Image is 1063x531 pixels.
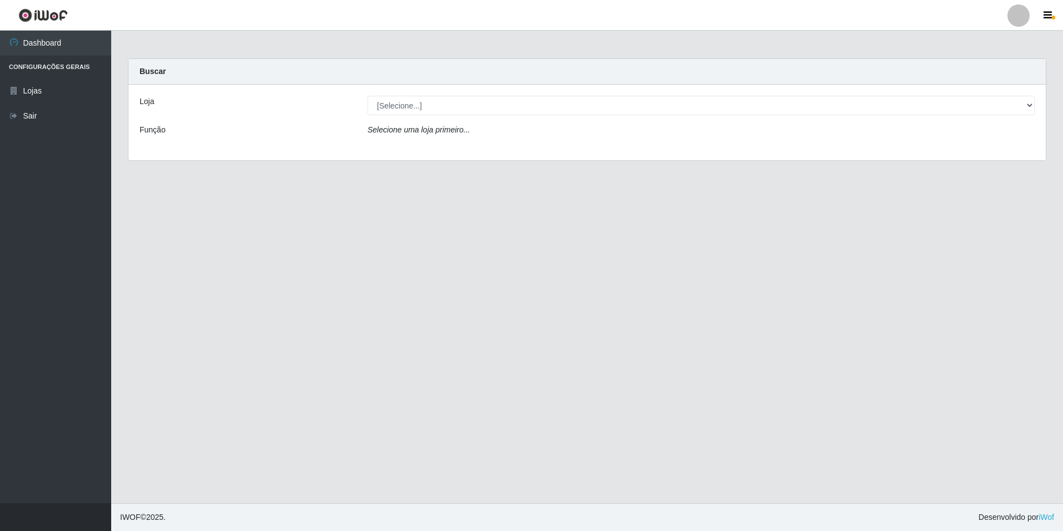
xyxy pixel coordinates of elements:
span: IWOF [120,513,141,522]
label: Função [140,124,166,136]
i: Selecione uma loja primeiro... [367,125,470,134]
span: Desenvolvido por [978,512,1054,523]
a: iWof [1039,513,1054,522]
label: Loja [140,96,154,107]
img: CoreUI Logo [18,8,68,22]
strong: Buscar [140,67,166,76]
span: © 2025 . [120,512,166,523]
